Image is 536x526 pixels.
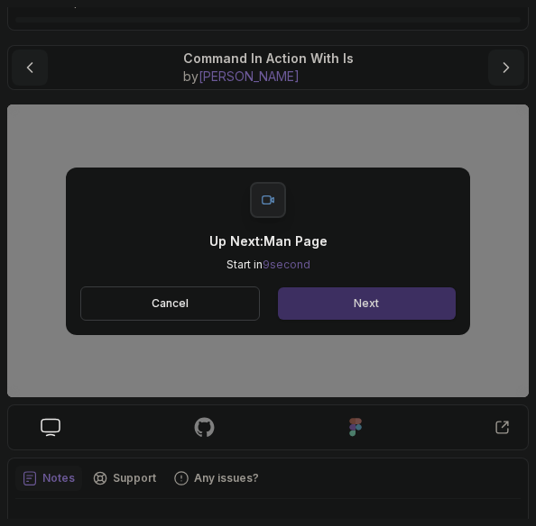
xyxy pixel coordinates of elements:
[209,258,328,272] p: Start in
[7,104,529,397] iframe: To enrich screen reader interactions, please activate Accessibility in Grammarly extension settings
[194,471,259,485] p: Any issues?
[167,466,266,491] button: Feedback button
[209,232,328,250] p: Up Next: Man Page
[199,68,300,84] span: [PERSON_NAME]
[113,471,156,485] p: Support
[183,68,354,86] p: by
[12,50,48,86] button: previous content
[80,286,260,321] button: Cancel
[152,296,189,311] p: Cancel
[86,466,163,491] button: Support button
[278,287,456,320] button: Next
[263,258,310,271] span: 9 second
[488,50,524,86] button: next content
[26,418,75,437] a: course slides
[183,50,354,68] p: Command In Action With ls
[15,466,82,491] button: notes button
[42,471,75,485] p: Notes
[354,296,379,311] div: Next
